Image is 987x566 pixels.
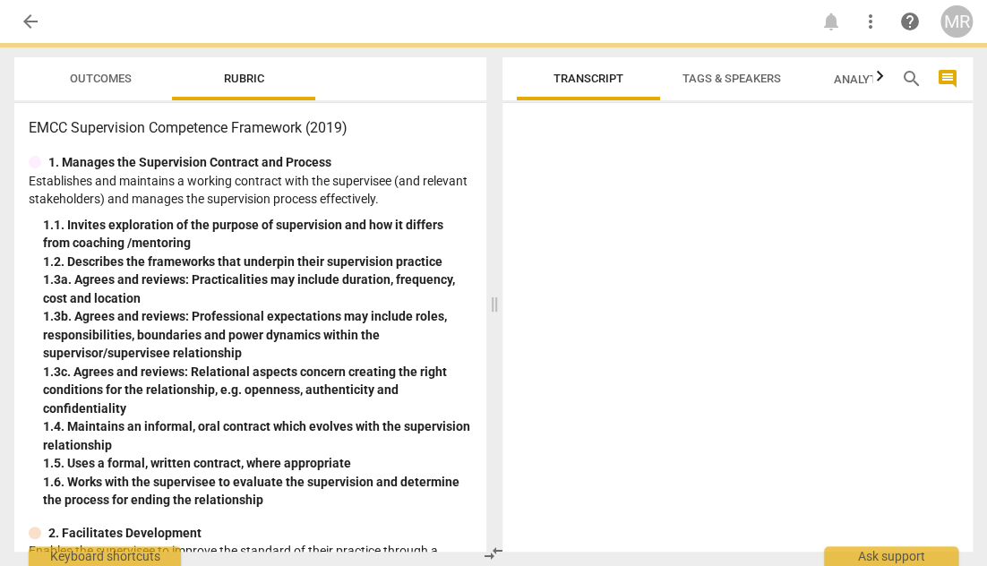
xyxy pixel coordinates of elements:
[20,11,41,32] span: arrow_back
[899,11,921,32] span: help
[937,68,958,90] span: comment
[43,473,472,510] div: 1. 6. Works with the supervisee to evaluate the supervision and determine the process for ending ...
[29,172,472,209] p: Establishes and maintains a working contract with the supervisee (and relevant stakeholders) and ...
[48,153,331,172] p: 1. Manages the Supervision Contract and Process
[29,546,181,566] div: Keyboard shortcuts
[834,73,917,86] span: Analytics
[824,546,958,566] div: Ask support
[224,72,264,85] span: Rubric
[897,64,926,93] button: Search
[860,11,881,32] span: more_vert
[43,253,472,271] div: 1. 2. Describes the frameworks that underpin their supervision practice
[933,64,962,93] button: Show/Hide comments
[70,72,132,85] span: Outcomes
[43,417,472,454] div: 1. 4. Maintains an informal, oral contract which evolves with the supervision relationship
[29,117,472,139] h3: EMCC Supervision Competence Framework (2019)
[43,454,472,473] div: 1. 5. Uses a formal, written contract, where appropriate
[48,524,202,543] p: 2. Facilitates Development
[43,270,472,307] div: 1. 3a. Agrees and reviews: Practicalities may include duration, frequency, cost and location
[901,68,923,90] span: search
[43,307,472,363] div: 1. 3b. Agrees and reviews: Professional expectations may include roles, responsibilities, boundar...
[894,5,926,38] a: Help
[483,543,504,564] span: compare_arrows
[682,72,781,85] span: Tags & Speakers
[43,363,472,418] div: 1. 3c. Agrees and reviews: Relational aspects concern creating the right conditions for the relat...
[554,72,623,85] span: Transcript
[940,5,973,38] button: MR
[43,216,472,253] div: 1. 1. Invites exploration of the purpose of supervision and how it differs from coaching /mentoring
